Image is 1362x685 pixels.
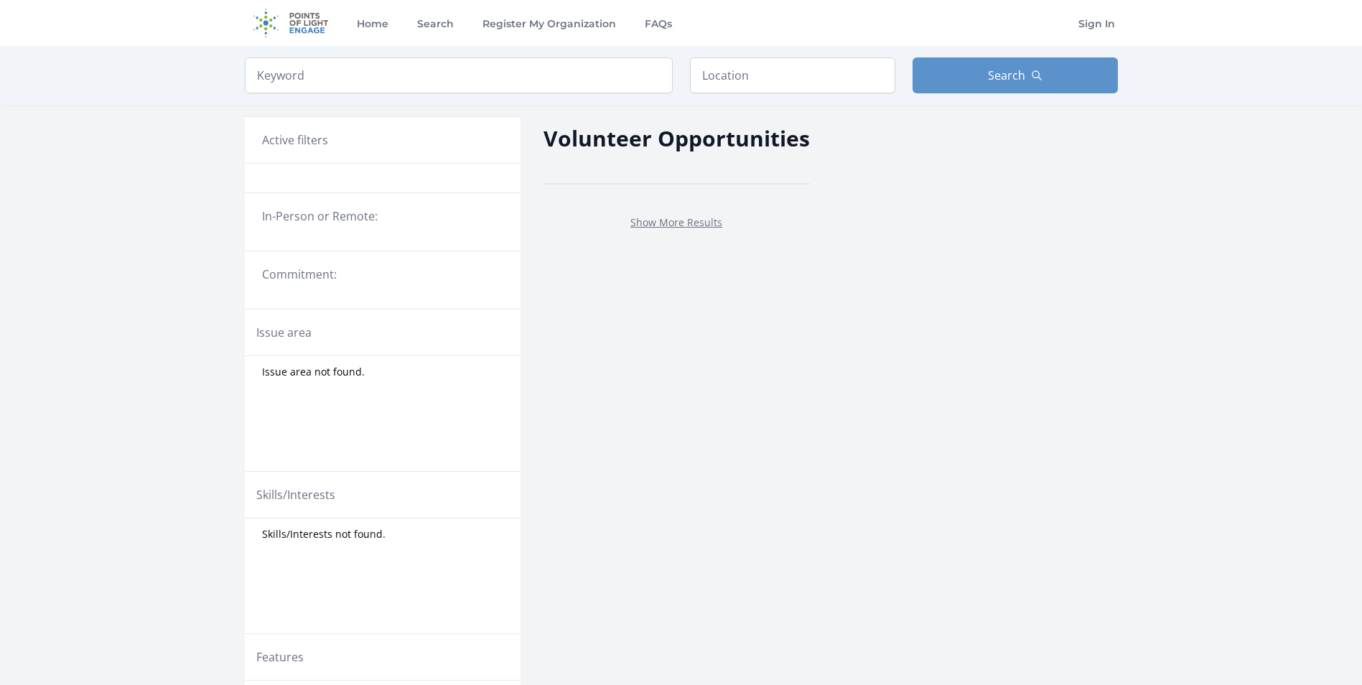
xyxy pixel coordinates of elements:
[913,57,1118,93] button: Search
[630,215,722,229] a: Show More Results
[256,486,335,503] legend: Skills/Interests
[262,266,503,283] legend: Commitment:
[262,131,328,149] h3: Active filters
[262,365,365,379] span: Issue area not found.
[690,57,895,93] input: Location
[256,648,304,666] legend: Features
[256,324,312,341] legend: Issue area
[245,57,673,93] input: Keyword
[262,208,503,225] legend: In-Person or Remote:
[544,122,810,154] h2: Volunteer Opportunities
[262,527,386,541] span: Skills/Interests not found.
[988,67,1025,84] span: Search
